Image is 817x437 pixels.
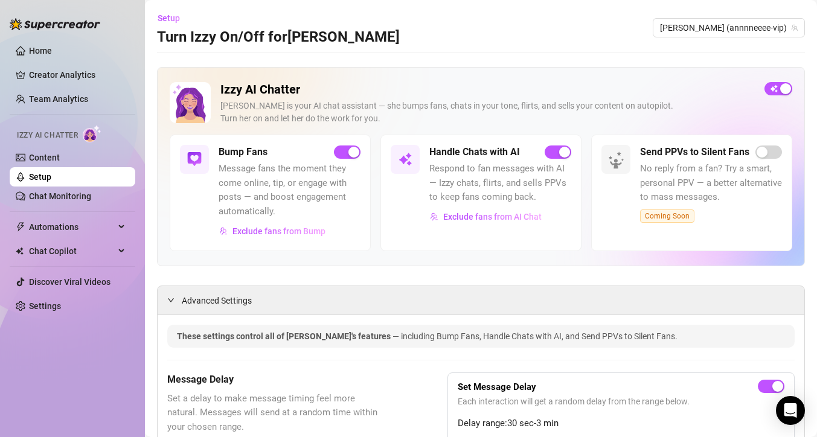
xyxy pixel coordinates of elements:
div: [PERSON_NAME] is your AI chat assistant — she bumps fans, chats in your tone, flirts, and sells y... [220,100,755,125]
img: logo-BBDzfeDw.svg [10,18,100,30]
span: Exclude fans from Bump [232,226,325,236]
h2: Izzy AI Chatter [220,82,755,97]
img: svg%3e [398,152,412,167]
img: svg%3e [187,152,202,167]
span: thunderbolt [16,222,25,232]
span: These settings control all of [PERSON_NAME]'s features [177,331,392,341]
a: Discover Viral Videos [29,277,111,287]
button: Exclude fans from AI Chat [429,207,542,226]
h3: Turn Izzy On/Off for [PERSON_NAME] [157,28,400,47]
a: Setup [29,172,51,182]
div: Open Intercom Messenger [776,396,805,425]
a: Creator Analytics [29,65,126,85]
span: Each interaction will get a random delay from the range below. [458,395,784,408]
img: svg%3e [430,212,438,221]
span: Izzy AI Chatter [17,130,78,141]
strong: Set Message Delay [458,381,536,392]
a: Content [29,153,60,162]
span: team [791,24,798,31]
span: Anne (annnneeee-vip) [660,19,798,37]
span: Delay range: 30 sec - 3 min [458,416,784,431]
a: Settings [29,301,61,311]
span: Chat Copilot [29,241,115,261]
span: Automations [29,217,115,237]
span: Advanced Settings [182,294,252,307]
img: silent-fans-ppv-o-N6Mmdf.svg [608,152,627,171]
span: — including Bump Fans, Handle Chats with AI, and Send PPVs to Silent Fans. [392,331,678,341]
h5: Message Delay [167,372,387,387]
span: Exclude fans from AI Chat [443,212,542,222]
div: expanded [167,293,182,307]
h5: Bump Fans [219,145,268,159]
span: Message fans the moment they come online, tip, or engage with posts — and boost engagement automa... [219,162,360,218]
a: Team Analytics [29,94,88,104]
img: svg%3e [219,227,228,235]
a: Chat Monitoring [29,191,91,201]
img: AI Chatter [83,125,101,142]
h5: Send PPVs to Silent Fans [640,145,749,159]
span: Setup [158,13,180,23]
img: Izzy AI Chatter [170,82,211,123]
img: Chat Copilot [16,247,24,255]
span: No reply from a fan? Try a smart, personal PPV — a better alternative to mass messages. [640,162,782,205]
button: Exclude fans from Bump [219,222,326,241]
a: Home [29,46,52,56]
span: Respond to fan messages with AI — Izzy chats, flirts, and sells PPVs to keep fans coming back. [429,162,571,205]
button: Setup [157,8,190,28]
span: expanded [167,296,175,304]
span: Coming Soon [640,209,694,223]
h5: Handle Chats with AI [429,145,520,159]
